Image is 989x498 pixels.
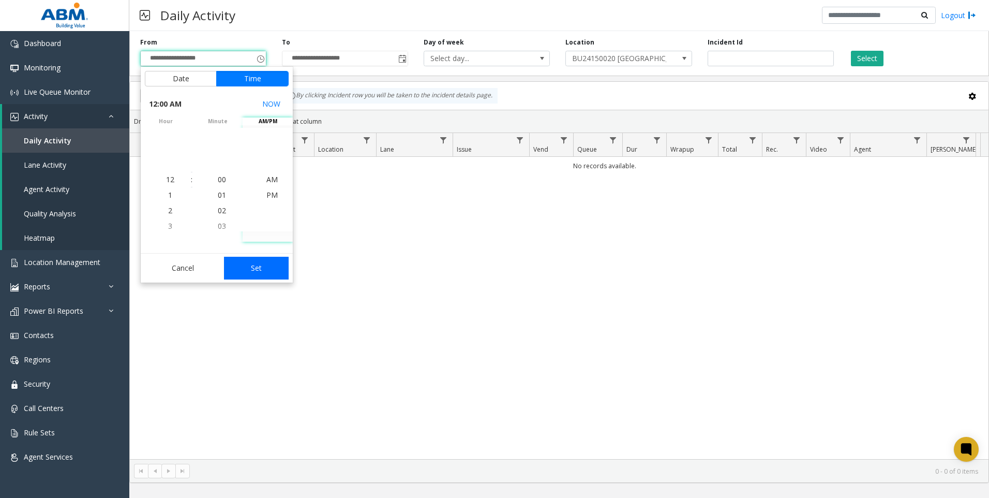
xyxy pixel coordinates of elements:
img: logout [968,10,976,21]
span: 01 [218,190,226,200]
img: 'icon' [10,113,19,121]
span: Daily Activity [24,136,71,145]
span: Call Centers [24,403,64,413]
span: Queue [577,145,597,154]
div: Data table [130,133,988,459]
span: Location [318,145,343,154]
span: 02 [218,206,226,215]
img: 'icon' [10,307,19,316]
span: hour [141,118,191,125]
span: Agent Services [24,452,73,462]
span: Total [722,145,737,154]
img: 'icon' [10,40,19,48]
span: Issue [457,145,472,154]
span: AM/PM [243,118,293,125]
span: Power BI Reports [24,306,83,316]
span: Heatmap [24,233,55,243]
a: Quality Analysis [2,201,129,226]
span: [PERSON_NAME] [931,145,978,154]
span: Wrapup [670,145,694,154]
span: minute [192,118,243,125]
span: Contacts [24,330,54,340]
img: 'icon' [10,405,19,413]
a: Lot Filter Menu [298,133,312,147]
img: 'icon' [10,89,19,97]
span: Toggle popup [254,51,266,66]
span: 3 [168,221,172,231]
span: 03 [218,221,226,231]
span: Live Queue Monitor [24,87,91,97]
span: Video [810,145,827,154]
a: Agent Activity [2,177,129,201]
a: Lane Activity [2,153,129,177]
span: Reports [24,282,50,291]
a: Agent Filter Menu [910,133,924,147]
span: Lane [380,145,394,154]
a: Location Filter Menu [360,133,374,147]
div: By clicking Incident row you will be taken to the incident details page. [282,88,498,104]
div: : [191,174,192,185]
a: Daily Activity [2,128,129,153]
img: 'icon' [10,356,19,364]
span: Vend [533,145,548,154]
a: Issue Filter Menu [513,133,527,147]
img: pageIcon [140,3,150,28]
a: Queue Filter Menu [606,133,620,147]
span: Regions [24,355,51,364]
button: Cancel [145,257,221,280]
a: Vend Filter Menu [557,133,571,147]
kendo-pager-info: 0 - 0 of 0 items [196,467,978,476]
img: 'icon' [10,453,19,462]
button: Time tab [216,71,289,86]
span: Activity [24,111,48,121]
span: 1 [168,190,172,200]
span: Agent [854,145,871,154]
span: Quality Analysis [24,209,76,218]
span: 2 [168,206,172,215]
a: Video Filter Menu [834,133,848,147]
a: Total Filter Menu [746,133,760,147]
span: BU24150020 [GEOGRAPHIC_DATA][PERSON_NAME] [566,51,666,66]
button: Set [224,257,289,280]
span: Dashboard [24,38,61,48]
span: Dur [626,145,637,154]
span: PM [266,190,278,200]
a: Wrapup Filter Menu [702,133,716,147]
div: Drag a column header and drop it here to group by that column [130,112,988,130]
h3: Daily Activity [155,3,241,28]
span: 12 [166,174,174,184]
button: Select [851,51,883,66]
span: Monitoring [24,63,61,72]
span: Select day... [424,51,525,66]
span: 00 [218,174,226,184]
img: 'icon' [10,283,19,291]
a: Rec. Filter Menu [790,133,804,147]
a: Heatmap [2,226,129,250]
label: Incident Id [708,38,743,47]
a: Lane Filter Menu [437,133,451,147]
span: Security [24,379,50,389]
span: Agent Activity [24,184,69,194]
img: 'icon' [10,259,19,267]
img: 'icon' [10,429,19,437]
a: Logout [941,10,976,21]
a: Activity [2,104,129,128]
span: Lane Activity [24,160,66,170]
button: Select now [258,95,284,113]
a: Parker Filter Menu [960,133,973,147]
label: Location [565,38,594,47]
span: AM [266,174,278,184]
span: Location Management [24,257,100,267]
span: Toggle popup [396,51,408,66]
img: 'icon' [10,64,19,72]
label: To [282,38,290,47]
img: 'icon' [10,380,19,389]
a: Dur Filter Menu [650,133,664,147]
label: Day of week [424,38,464,47]
span: Rule Sets [24,428,55,437]
button: Date tab [145,71,217,86]
img: 'icon' [10,332,19,340]
label: From [140,38,157,47]
span: 12:00 AM [149,97,182,111]
span: Rec. [766,145,778,154]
